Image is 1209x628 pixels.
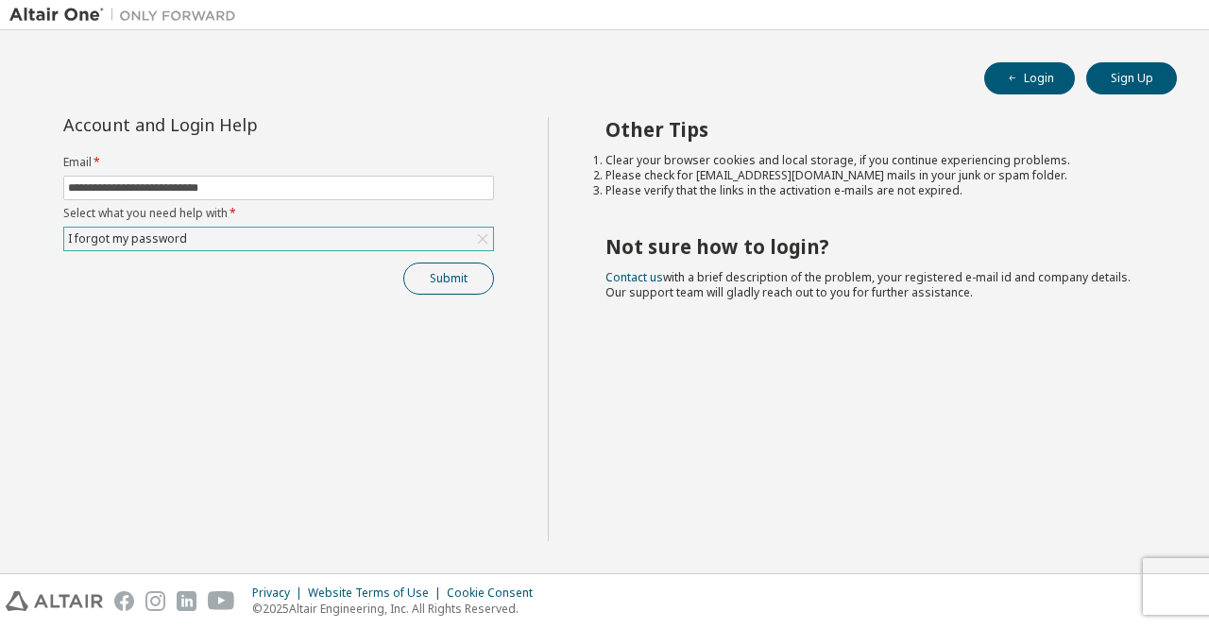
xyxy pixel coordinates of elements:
[177,591,196,611] img: linkedin.svg
[605,117,1144,142] h2: Other Tips
[145,591,165,611] img: instagram.svg
[1086,62,1177,94] button: Sign Up
[252,601,544,617] p: © 2025 Altair Engineering, Inc. All Rights Reserved.
[605,183,1144,198] li: Please verify that the links in the activation e-mails are not expired.
[208,591,235,611] img: youtube.svg
[605,234,1144,259] h2: Not sure how to login?
[6,591,103,611] img: altair_logo.svg
[63,155,494,170] label: Email
[605,168,1144,183] li: Please check for [EMAIL_ADDRESS][DOMAIN_NAME] mails in your junk or spam folder.
[252,586,308,601] div: Privacy
[65,229,190,249] div: I forgot my password
[984,62,1075,94] button: Login
[9,6,246,25] img: Altair One
[403,263,494,295] button: Submit
[308,586,447,601] div: Website Terms of Use
[605,153,1144,168] li: Clear your browser cookies and local storage, if you continue experiencing problems.
[447,586,544,601] div: Cookie Consent
[64,228,493,250] div: I forgot my password
[605,269,1131,300] span: with a brief description of the problem, your registered e-mail id and company details. Our suppo...
[63,117,408,132] div: Account and Login Help
[63,206,494,221] label: Select what you need help with
[114,591,134,611] img: facebook.svg
[605,269,663,285] a: Contact us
